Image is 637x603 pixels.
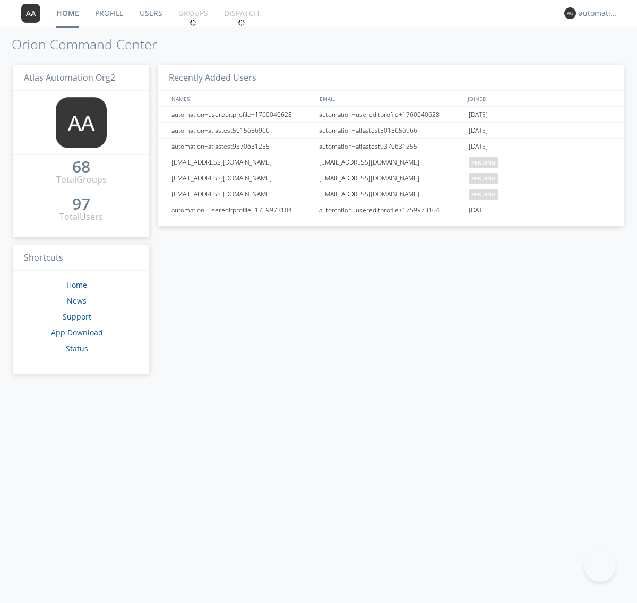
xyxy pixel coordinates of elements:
span: [DATE] [469,123,488,139]
div: NAMES [169,91,314,106]
div: automation+atlastest9370631255 [169,139,316,154]
span: Atlas Automation Org2 [24,72,115,83]
div: automation+usereditprofile+1760040628 [316,107,466,122]
div: automation+usereditprofile+1759973104 [169,202,316,218]
a: News [67,296,87,306]
img: spin.svg [190,19,197,27]
div: automation+atlastest9370631255 [316,139,466,154]
span: [DATE] [469,139,488,154]
a: Home [66,280,87,290]
div: [EMAIL_ADDRESS][DOMAIN_NAME] [316,154,466,170]
a: [EMAIL_ADDRESS][DOMAIN_NAME][EMAIL_ADDRESS][DOMAIN_NAME]pending [158,170,624,186]
div: [EMAIL_ADDRESS][DOMAIN_NAME] [169,170,316,186]
iframe: Toggle Customer Support [584,550,616,582]
a: App Download [51,328,103,338]
a: Status [66,343,88,354]
img: 373638.png [21,4,40,23]
a: [EMAIL_ADDRESS][DOMAIN_NAME][EMAIL_ADDRESS][DOMAIN_NAME]pending [158,154,624,170]
a: Support [63,312,91,322]
div: Total Users [59,211,103,223]
span: pending [469,173,498,184]
div: Total Groups [56,174,107,186]
img: spin.svg [238,19,245,27]
div: [EMAIL_ADDRESS][DOMAIN_NAME] [169,186,316,202]
div: automation+usereditprofile+1759973104 [316,202,466,218]
div: 97 [72,199,90,209]
div: 68 [72,161,90,172]
div: automation+atlastest5015656966 [316,123,466,138]
a: [EMAIL_ADDRESS][DOMAIN_NAME][EMAIL_ADDRESS][DOMAIN_NAME]pending [158,186,624,202]
h3: Recently Added Users [158,65,624,91]
div: automation+usereditprofile+1760040628 [169,107,316,122]
a: automation+atlastest5015656966automation+atlastest5015656966[DATE] [158,123,624,139]
img: 373638.png [56,97,107,148]
span: pending [469,157,498,168]
span: [DATE] [469,202,488,218]
a: 68 [72,161,90,174]
div: [EMAIL_ADDRESS][DOMAIN_NAME] [316,186,466,202]
a: automation+atlastest9370631255automation+atlastest9370631255[DATE] [158,139,624,154]
div: automation+atlastest5015656966 [169,123,316,138]
div: [EMAIL_ADDRESS][DOMAIN_NAME] [316,170,466,186]
span: pending [469,189,498,200]
div: automation+atlas+english0002+org2 [579,8,618,19]
img: 373638.png [564,7,576,19]
div: [EMAIL_ADDRESS][DOMAIN_NAME] [169,154,316,170]
h3: Shortcuts [13,245,149,271]
span: [DATE] [469,107,488,123]
div: EMAIL [317,91,465,106]
a: automation+usereditprofile+1760040628automation+usereditprofile+1760040628[DATE] [158,107,624,123]
a: 97 [72,199,90,211]
div: JOINED [465,91,614,106]
a: automation+usereditprofile+1759973104automation+usereditprofile+1759973104[DATE] [158,202,624,218]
